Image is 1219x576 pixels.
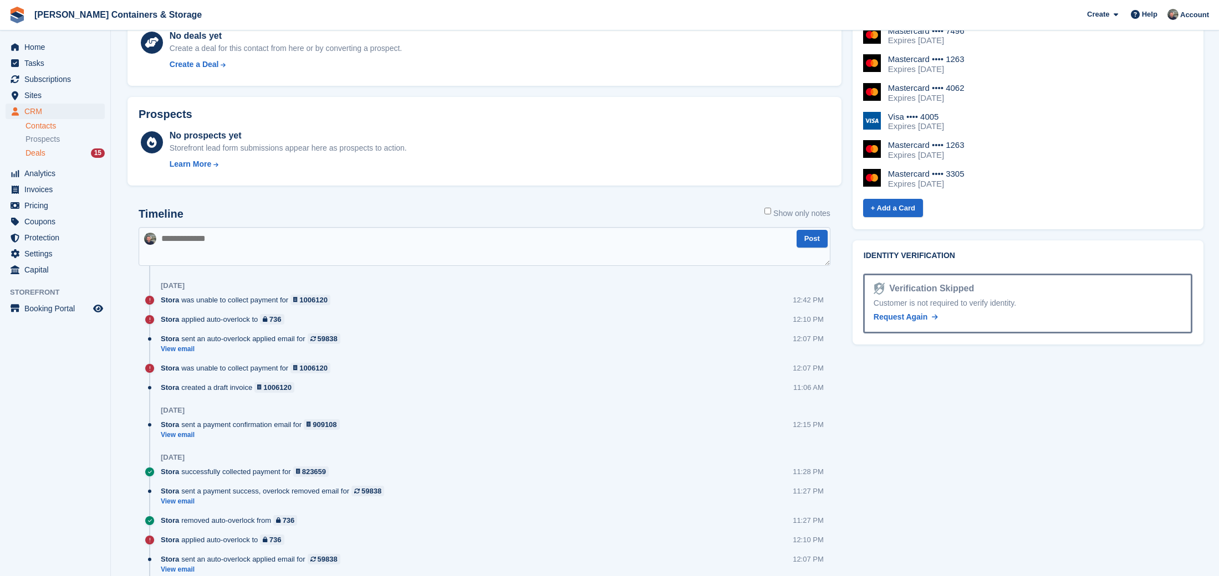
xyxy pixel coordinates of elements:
[9,7,25,23] img: stora-icon-8386f47178a22dfd0bd8f6a31ec36ba5ce8667c1dd55bd0f319d3a0aa187defe.svg
[888,112,944,122] div: Visa •••• 4005
[161,565,346,574] a: View email
[304,419,340,430] a: 909108
[161,430,345,440] a: View email
[1180,9,1209,20] span: Account
[863,26,881,44] img: Mastercard Logo
[161,344,346,354] a: View email
[24,301,91,316] span: Booking Portal
[25,133,105,145] a: Prospects
[6,301,105,316] a: menu
[874,297,1182,309] div: Customer is not required to verify identity.
[24,230,91,245] span: Protection
[6,166,105,181] a: menu
[888,26,965,36] div: Mastercard •••• 7496
[273,515,297,526] a: 736
[888,54,965,64] div: Mastercard •••• 1263
[1087,9,1109,20] span: Create
[161,486,179,496] span: Stora
[161,382,300,393] div: created a draft invoice
[24,104,91,119] span: CRM
[874,282,885,295] img: Identity Verification Ready
[161,281,185,290] div: [DATE]
[170,29,402,43] div: No deals yet
[24,71,91,87] span: Subscriptions
[170,59,402,70] a: Create a Deal
[170,158,211,170] div: Learn More
[302,466,326,477] div: 823659
[864,251,1192,260] h2: Identity verification
[161,534,179,545] span: Stora
[293,466,329,477] a: 823659
[24,88,91,103] span: Sites
[863,199,923,217] a: + Add a Card
[308,333,340,344] a: 59838
[161,295,179,305] span: Stora
[874,311,938,323] a: Request Again
[6,198,105,213] a: menu
[161,406,185,415] div: [DATE]
[269,314,282,325] div: 736
[874,312,928,321] span: Request Again
[6,39,105,55] a: menu
[6,230,105,245] a: menu
[764,208,830,219] label: Show only notes
[888,64,965,74] div: Expires [DATE]
[764,208,771,214] input: Show only notes
[6,55,105,71] a: menu
[30,6,206,24] a: [PERSON_NAME] Containers & Storage
[10,287,110,298] span: Storefront
[6,88,105,103] a: menu
[793,382,824,393] div: 11:06 AM
[25,134,60,145] span: Prospects
[797,230,828,248] button: Post
[269,534,282,545] div: 736
[24,39,91,55] span: Home
[299,295,328,305] div: 1006120
[24,166,91,181] span: Analytics
[6,104,105,119] a: menu
[170,142,407,154] div: Storefront lead form submissions appear here as prospects to action.
[888,140,965,150] div: Mastercard •••• 1263
[161,333,346,344] div: sent an auto-overlock applied email for
[161,497,390,506] a: View email
[313,419,336,430] div: 909108
[161,515,179,526] span: Stora
[161,515,303,526] div: removed auto-overlock from
[161,453,185,462] div: [DATE]
[6,71,105,87] a: menu
[863,54,881,72] img: Mastercard Logo
[24,214,91,229] span: Coupons
[161,534,290,545] div: applied auto-overlock to
[863,83,881,101] img: Mastercard Logo
[793,466,824,477] div: 11:28 PM
[888,121,944,131] div: Expires [DATE]
[263,382,292,393] div: 1006120
[161,554,179,564] span: Stora
[161,363,336,373] div: was unable to collect payment for
[24,262,91,277] span: Capital
[793,295,824,305] div: 12:42 PM
[24,198,91,213] span: Pricing
[161,314,179,325] span: Stora
[24,246,91,261] span: Settings
[885,282,974,295] div: Verification Skipped
[6,246,105,261] a: menu
[318,554,338,564] div: 59838
[6,262,105,277] a: menu
[170,43,402,54] div: Create a deal for this contact from here or by converting a prospect.
[25,148,45,158] span: Deals
[1167,9,1179,20] img: Adam Greenhalgh
[283,515,295,526] div: 736
[24,182,91,197] span: Invoices
[888,93,965,103] div: Expires [DATE]
[144,233,156,245] img: Adam Greenhalgh
[793,554,824,564] div: 12:07 PM
[793,333,824,344] div: 12:07 PM
[161,466,179,477] span: Stora
[139,208,183,220] h2: Timeline
[361,486,381,496] div: 59838
[6,182,105,197] a: menu
[793,419,824,430] div: 12:15 PM
[25,121,105,131] a: Contacts
[254,382,294,393] a: 1006120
